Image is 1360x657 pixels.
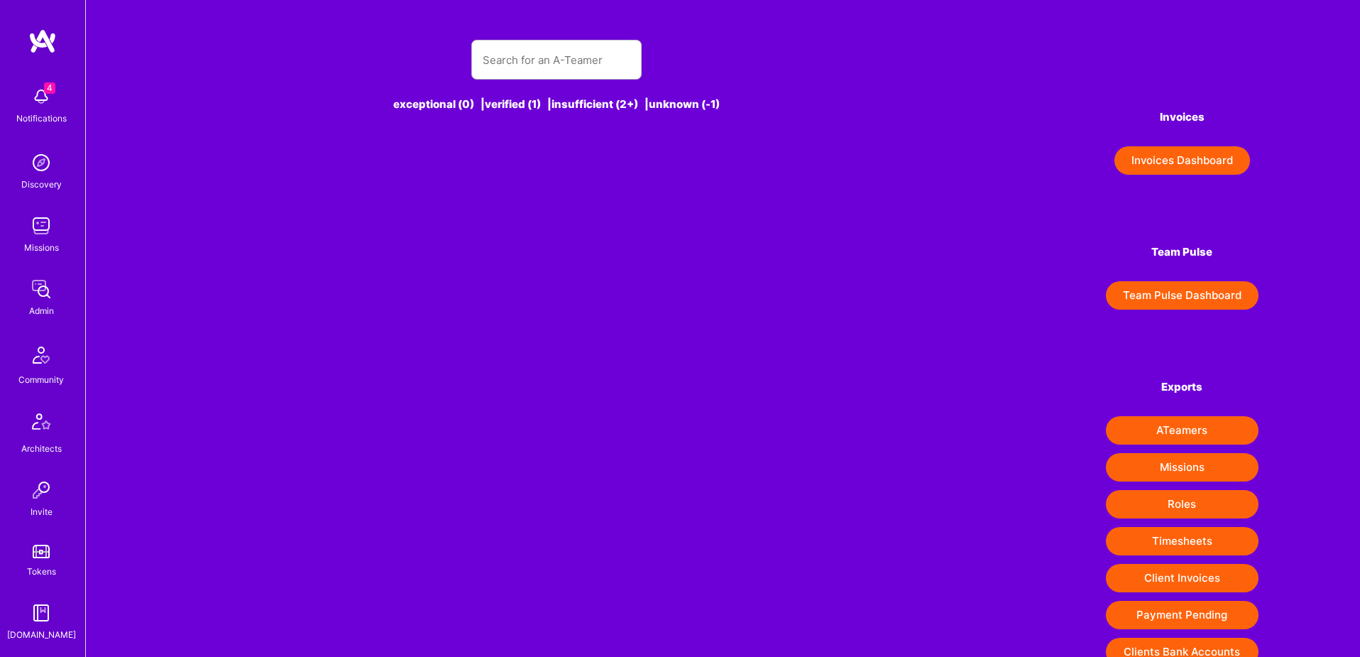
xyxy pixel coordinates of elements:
div: Community [18,372,64,387]
div: exceptional (0) | verified (1) | insufficient (2+) | unknown (-1) [187,97,925,112]
img: discovery [27,148,55,177]
div: Discovery [21,177,62,192]
img: bell [27,82,55,111]
button: Timesheets [1106,527,1258,555]
button: Missions [1106,453,1258,482]
button: Team Pulse Dashboard [1106,281,1258,310]
div: Notifications [16,111,67,126]
a: Invoices Dashboard [1106,146,1258,175]
h4: Exports [1106,381,1258,393]
div: Invite [31,504,53,519]
div: [DOMAIN_NAME] [7,627,76,642]
img: teamwork [27,212,55,240]
button: Client Invoices [1106,564,1258,592]
button: Invoices Dashboard [1114,146,1250,175]
div: Architects [21,441,62,456]
img: Architects [24,407,58,441]
div: Missions [24,240,59,255]
h4: Invoices [1106,111,1258,124]
span: 4 [44,82,55,94]
h4: Team Pulse [1106,246,1258,259]
button: Roles [1106,490,1258,518]
img: Invite [27,476,55,504]
div: Tokens [27,564,56,579]
img: tokens [33,545,50,558]
button: Payment Pending [1106,601,1258,629]
img: logo [28,28,57,54]
img: Community [24,338,58,372]
img: guide book [27,599,55,627]
input: Search for an A-Teamer [483,42,630,78]
img: admin teamwork [27,275,55,303]
button: ATeamers [1106,416,1258,445]
div: Admin [29,303,54,318]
